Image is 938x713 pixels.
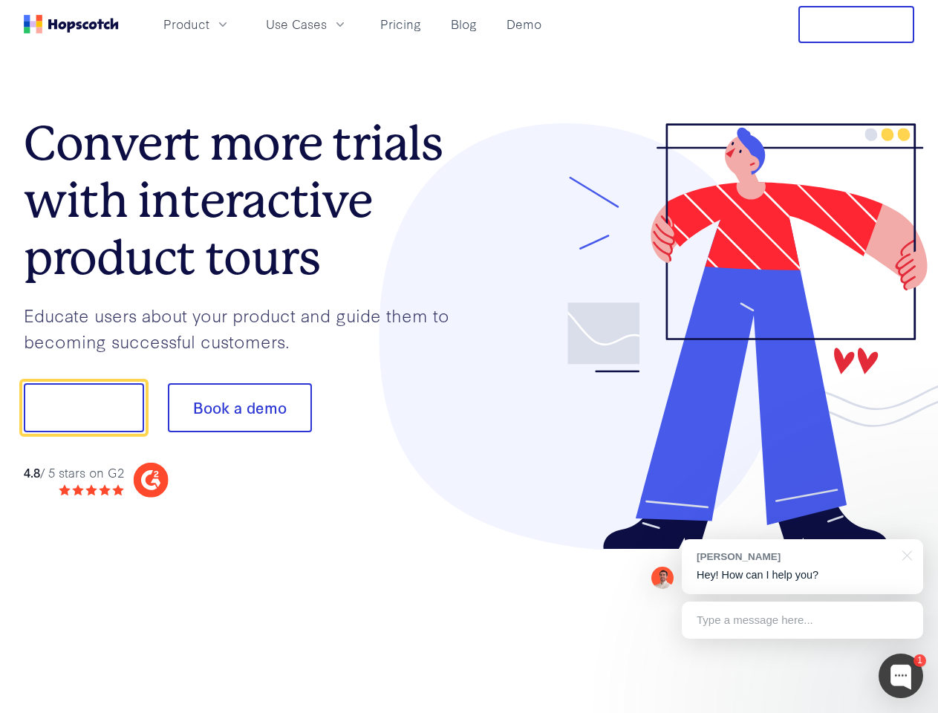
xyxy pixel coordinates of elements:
p: Educate users about your product and guide them to becoming successful customers. [24,302,469,354]
div: / 5 stars on G2 [24,463,124,482]
span: Product [163,15,209,33]
button: Book a demo [168,383,312,432]
div: [PERSON_NAME] [697,550,893,564]
div: Type a message here... [682,602,923,639]
div: 1 [913,654,926,667]
a: Pricing [374,12,427,36]
strong: 4.8 [24,463,40,481]
a: Home [24,15,119,33]
a: Demo [501,12,547,36]
span: Use Cases [266,15,327,33]
button: Free Trial [798,6,914,43]
a: Blog [445,12,483,36]
button: Use Cases [257,12,356,36]
button: Show me! [24,383,144,432]
h1: Convert more trials with interactive product tours [24,115,469,286]
button: Product [154,12,239,36]
img: Mark Spera [651,567,674,589]
p: Hey! How can I help you? [697,567,908,583]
